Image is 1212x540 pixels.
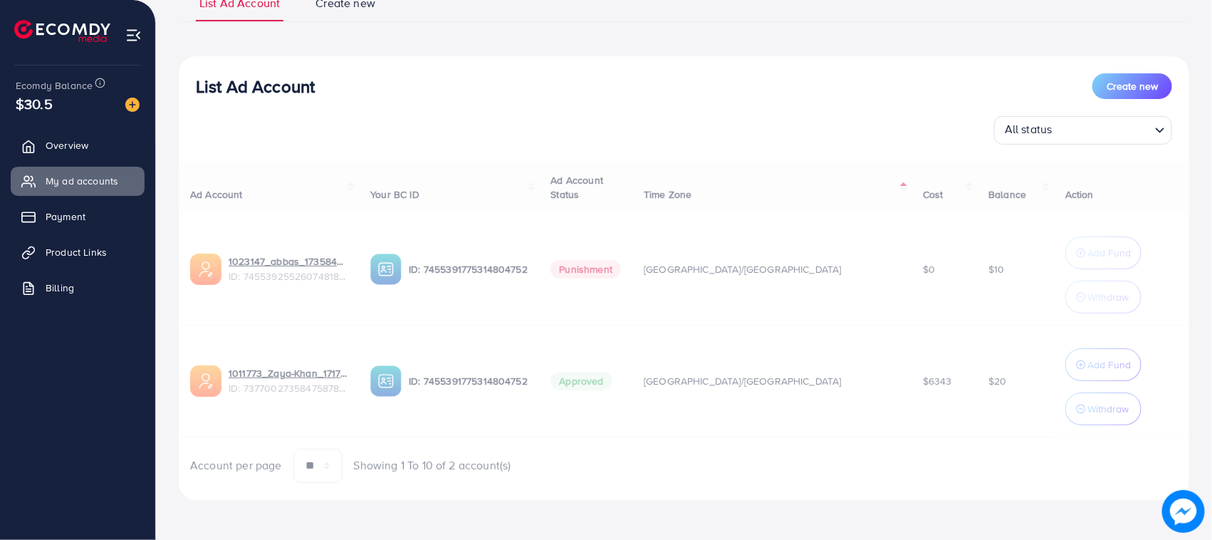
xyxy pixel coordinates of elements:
[1092,73,1172,99] button: Create new
[14,20,110,42] img: logo
[11,167,145,195] a: My ad accounts
[46,209,85,224] span: Payment
[1162,490,1205,533] img: image
[11,238,145,266] a: Product Links
[994,116,1172,145] div: Search for option
[1057,119,1149,141] input: Search for option
[16,78,93,93] span: Ecomdy Balance
[11,202,145,231] a: Payment
[1002,118,1055,141] span: All status
[46,138,88,152] span: Overview
[46,245,107,259] span: Product Links
[16,93,53,114] span: $30.5
[196,76,315,97] h3: List Ad Account
[46,174,118,188] span: My ad accounts
[11,274,145,302] a: Billing
[11,131,145,160] a: Overview
[1107,79,1158,93] span: Create new
[46,281,74,295] span: Billing
[125,27,142,43] img: menu
[125,98,140,112] img: image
